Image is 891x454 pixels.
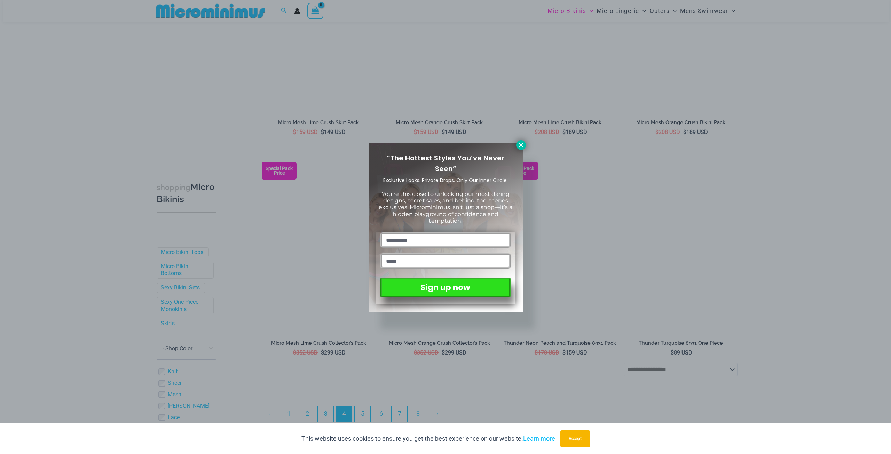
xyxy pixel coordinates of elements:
[523,435,555,442] a: Learn more
[383,177,508,184] span: Exclusive Looks. Private Drops. Only Our Inner Circle.
[516,140,526,150] button: Close
[560,430,590,447] button: Accept
[380,278,511,297] button: Sign up now
[379,191,512,224] span: You’re this close to unlocking our most daring designs, secret sales, and behind-the-scenes exclu...
[301,433,555,444] p: This website uses cookies to ensure you get the best experience on our website.
[387,153,504,174] span: “The Hottest Styles You’ve Never Seen”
